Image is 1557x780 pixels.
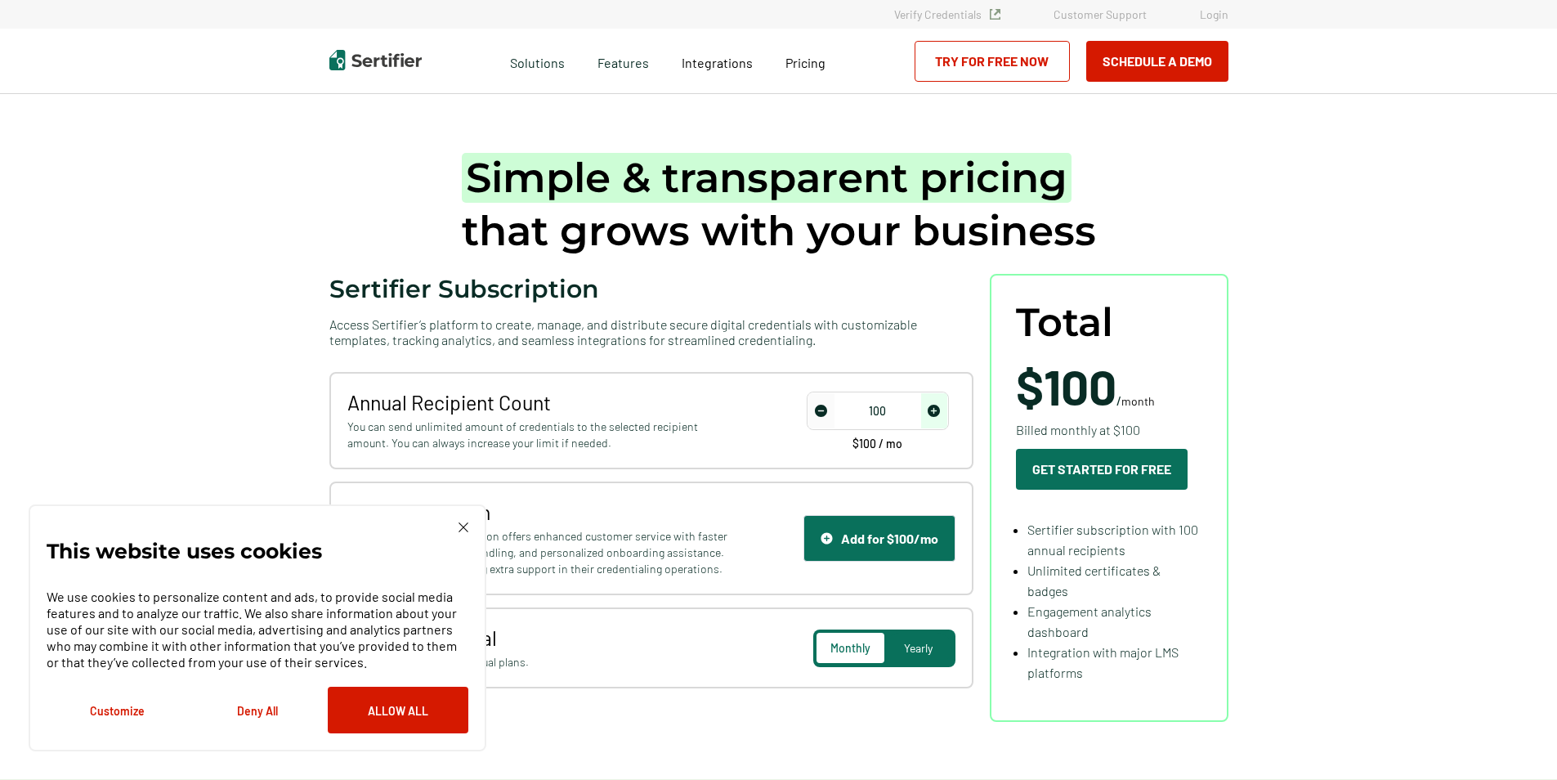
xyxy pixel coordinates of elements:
span: decrease number [808,393,834,428]
button: Support IconAdd for $100/mo [803,515,955,562]
span: Sertifier subscription with 100 annual recipients [1027,522,1198,558]
a: Try for Free Now [915,41,1070,82]
img: Cookie Popup Close [459,522,468,532]
button: Customize [47,687,187,733]
span: Total [1016,300,1113,345]
div: Add for $100/mo [821,531,938,546]
button: Get Started For Free [1016,449,1188,490]
button: Allow All [328,687,468,733]
span: Access Sertifier’s platform to create, manage, and distribute secure digital credentials with cus... [329,316,973,347]
span: The Advanced Support Add-on offers enhanced customer service with faster response times, priority... [347,528,732,577]
a: Customer Support [1054,7,1147,21]
span: Engagement analytics dashboard [1027,603,1152,639]
span: You can send unlimited amount of credentials to the selected recipient amount. You can always inc... [347,419,732,451]
span: $100 / mo [852,438,902,450]
iframe: Chat Widget [1475,702,1557,780]
span: month [1121,394,1155,408]
span: Billed monthly at $100 [1016,419,1140,440]
a: Login [1200,7,1228,21]
a: Verify Credentials [894,7,1000,21]
span: Integrations [682,55,753,70]
span: Get 2 months free with annual plans. [347,654,732,670]
p: We use cookies to personalize content and ads, to provide social media features and to analyze ou... [47,589,468,670]
span: Features [597,51,649,71]
a: Pricing [785,51,825,71]
img: Sertifier | Digital Credentialing Platform [329,50,422,70]
span: Support Add-On [347,500,732,524]
img: Support Icon [821,532,833,545]
span: Monthly [830,641,870,655]
span: Integration with major LMS platforms [1027,644,1179,680]
a: Integrations [682,51,753,71]
p: This website uses cookies [47,543,322,559]
span: Simple & transparent pricing [462,153,1072,203]
button: Schedule a Demo [1086,41,1228,82]
button: Deny All [187,687,328,733]
img: Decrease Icon [815,405,827,417]
span: Pricing [785,55,825,70]
span: / [1016,361,1155,410]
h1: that grows with your business [462,151,1096,258]
span: Yearly [904,641,933,655]
span: Sertifier Subscription [329,274,599,304]
img: Increase Icon [928,405,940,417]
span: increase number [921,393,947,428]
img: Verified [990,9,1000,20]
span: Unlimited certificates & badges [1027,563,1161,598]
span: $100 [1016,356,1116,415]
span: Solutions [510,51,565,71]
span: Annual Recipient Count [347,390,732,415]
span: Payment Interval [347,625,732,650]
